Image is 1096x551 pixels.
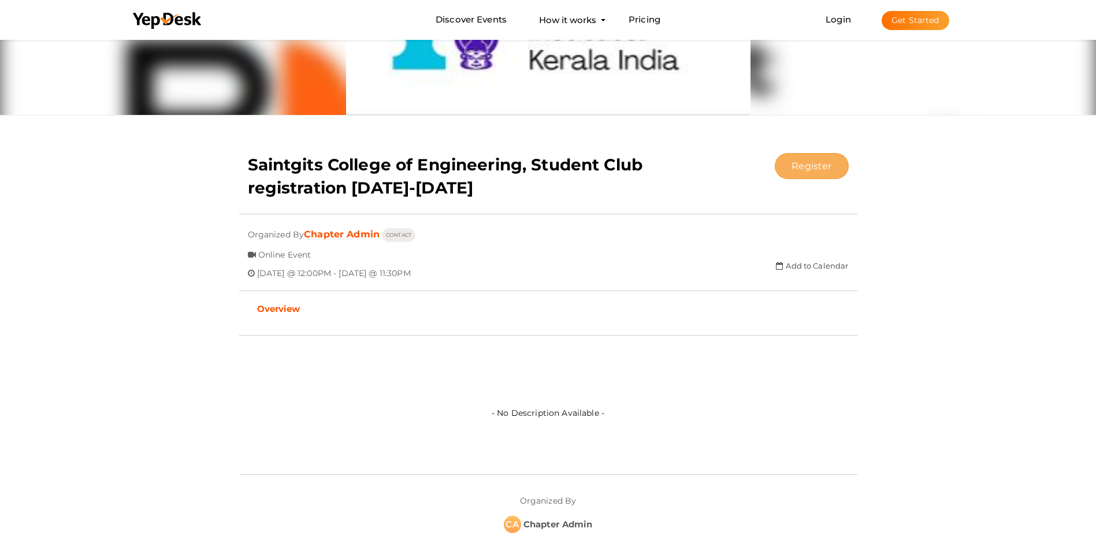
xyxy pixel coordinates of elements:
[536,9,600,31] button: How it works
[826,14,851,25] a: Login
[520,486,577,507] label: Organized By
[304,229,380,240] a: Chapter Admin
[775,153,848,179] button: Register
[258,241,311,260] span: Online Event
[776,261,848,270] a: Add to Calendar
[248,155,642,198] b: Saintgits College of Engineering, Student Club registration [DATE]-[DATE]
[504,516,521,533] div: CA
[492,347,604,421] label: - No Description Available -
[248,295,309,323] a: Overview
[436,9,507,31] a: Discover Events
[257,303,300,314] b: Overview
[629,9,660,31] a: Pricing
[257,259,411,278] span: [DATE] @ 12:00PM - [DATE] @ 11:30PM
[248,221,304,240] span: Organized By
[882,11,949,30] button: Get Started
[382,228,415,242] button: CONTACT
[523,519,593,530] b: Chapter Admin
